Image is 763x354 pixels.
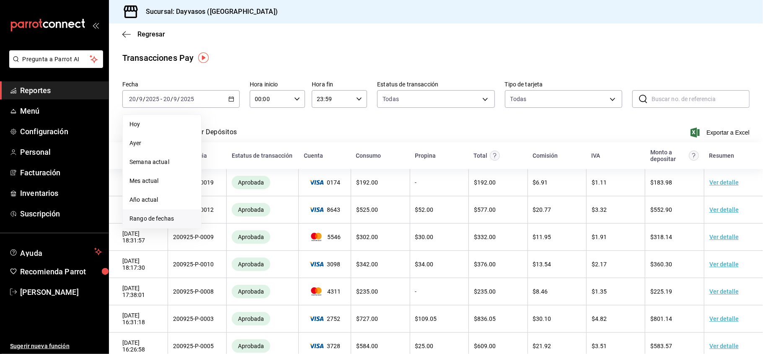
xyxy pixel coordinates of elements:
[235,288,267,295] span: Aprobada
[160,96,162,102] span: -
[171,96,173,102] span: /
[23,55,90,64] span: Pregunta a Parrot AI
[415,206,434,213] span: $ 52.00
[415,343,434,349] span: $ 25.00
[6,61,103,70] a: Pregunta a Parrot AI
[592,315,607,322] span: $ 4.82
[650,149,687,162] div: Monto a depositar
[20,105,102,117] span: Menú
[592,234,607,240] span: $ 1.91
[533,234,551,240] span: $ 11.95
[474,179,496,186] span: $ 192.00
[304,206,346,213] span: 8643
[168,305,226,333] td: 200925-P-0003
[9,50,103,68] button: Pregunta a Parrot AI
[232,339,270,353] div: Transacciones cobradas de manera exitosa.
[650,179,672,186] span: $ 183.98
[168,278,226,305] td: 200925-P-0008
[533,315,551,322] span: $ 30.10
[356,261,378,268] span: $ 342.00
[178,96,180,102] span: /
[650,234,672,240] span: $ 318.14
[168,224,226,251] td: 200925-P-0009
[20,266,102,277] span: Recomienda Parrot
[20,167,102,178] span: Facturación
[168,251,226,278] td: 200925-P-0010
[356,206,378,213] span: $ 525.00
[145,96,160,102] input: ----
[129,195,194,204] span: Año actual
[235,343,267,349] span: Aprobada
[139,96,143,102] input: --
[109,305,168,333] td: [DATE] 16:31:18
[474,152,488,159] div: Total
[20,126,102,137] span: Configuración
[533,179,548,186] span: $ 6.91
[533,206,551,213] span: $ 20.77
[689,151,699,161] svg: Este es el monto resultante del total pagado menos comisión e IVA. Esta será la parte que se depo...
[20,146,102,158] span: Personal
[122,82,240,88] label: Fecha
[709,343,739,349] a: Ver detalle
[235,261,267,268] span: Aprobada
[312,82,367,88] label: Hora fin
[709,152,734,159] div: Resumen
[474,234,496,240] span: $ 332.00
[163,96,171,102] input: --
[304,315,346,322] span: 2752
[592,343,607,349] span: $ 3.51
[20,85,102,96] span: Reportes
[129,120,194,129] span: Hoy
[232,203,270,216] div: Transacciones cobradas de manera exitosa.
[129,214,194,223] span: Rango de fechas
[194,128,237,142] button: Ver Depósitos
[592,288,607,295] span: $ 1.35
[591,152,600,159] div: IVA
[198,52,209,63] img: Tooltip marker
[592,261,607,268] span: $ 2.17
[232,258,270,271] div: Transacciones cobradas de manera exitosa.
[232,312,270,325] div: Transacciones cobradas de manera exitosa.
[356,343,378,349] span: $ 584.00
[109,224,168,251] td: [DATE] 18:31:57
[139,7,278,17] h3: Sucursal: Dayvasos ([GEOGRAPHIC_DATA])
[650,288,672,295] span: $ 225.19
[474,288,496,295] span: $ 235.00
[20,286,102,298] span: [PERSON_NAME]
[109,278,168,305] td: [DATE] 17:38:01
[533,343,551,349] span: $ 21.92
[235,206,267,213] span: Aprobada
[20,247,91,257] span: Ayuda
[415,261,434,268] span: $ 34.00
[20,187,102,199] span: Inventarios
[122,52,194,64] div: Transacciones Pay
[304,287,346,296] span: 4311
[250,82,305,88] label: Hora inicio
[232,152,292,159] div: Estatus de transacción
[129,177,194,185] span: Mes actual
[692,128,750,138] span: Exportar a Excel
[592,206,607,213] span: $ 3.32
[136,96,139,102] span: /
[709,179,739,186] a: Ver detalle
[650,315,672,322] span: $ 801.14
[232,176,270,189] div: Transacciones cobradas de manera exitosa.
[143,96,145,102] span: /
[592,179,607,186] span: $ 1.11
[356,315,378,322] span: $ 727.00
[474,261,496,268] span: $ 376.00
[533,152,558,159] div: Comisión
[173,96,178,102] input: --
[709,206,739,213] a: Ver detalle
[304,343,346,349] span: 3728
[415,152,436,159] div: Propina
[129,96,136,102] input: --
[356,152,381,159] div: Consumo
[415,234,434,240] span: $ 30.00
[474,206,496,213] span: $ 577.00
[533,288,548,295] span: $ 8.46
[232,285,270,298] div: Transacciones cobradas de manera exitosa.
[92,22,99,29] button: open_drawer_menu
[356,234,378,240] span: $ 302.00
[650,343,672,349] span: $ 583.57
